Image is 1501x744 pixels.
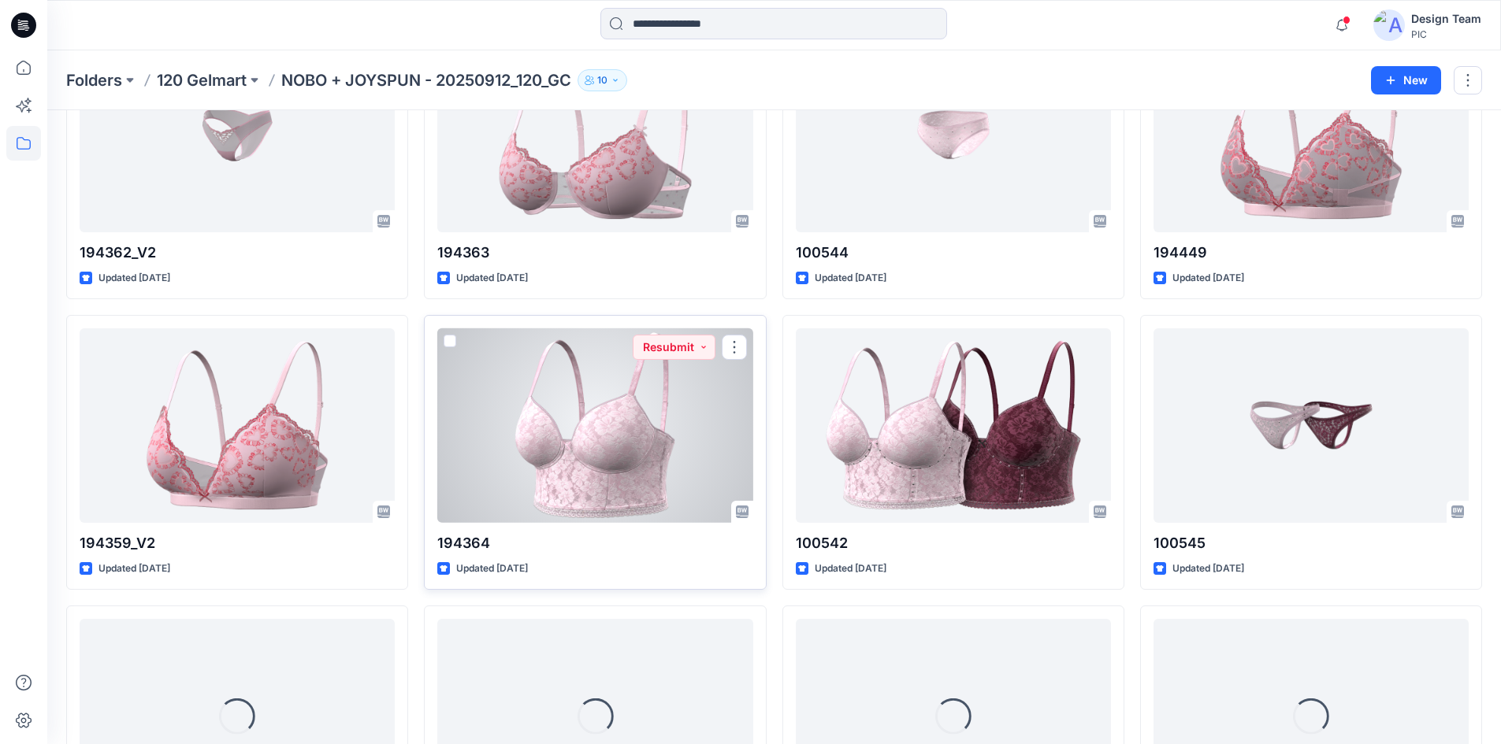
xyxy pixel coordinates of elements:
a: 100542 [796,328,1111,523]
a: 194364 [437,328,752,523]
p: Updated [DATE] [815,270,886,287]
a: 100544 [796,38,1111,232]
p: Updated [DATE] [1172,270,1244,287]
p: 100542 [796,532,1111,554]
p: Updated [DATE] [815,561,886,577]
p: Updated [DATE] [1172,561,1244,577]
a: 194363 [437,38,752,232]
button: 10 [578,69,627,91]
p: Updated [DATE] [98,561,170,577]
p: 194449 [1154,242,1469,264]
p: 194362_V2 [80,242,395,264]
p: 194363 [437,242,752,264]
div: Design Team [1411,9,1481,28]
p: Updated [DATE] [456,561,528,577]
img: avatar [1373,9,1405,41]
p: 194364 [437,532,752,554]
a: 194449 [1154,38,1469,232]
a: 194359_V2 [80,328,395,523]
p: 10 [597,72,607,89]
a: 194362_V2 [80,38,395,232]
p: 100545 [1154,532,1469,554]
p: 194359_V2 [80,532,395,554]
p: NOBO + JOYSPUN - 20250912_120_GC [281,69,571,91]
a: Folders [66,69,122,91]
button: New [1371,66,1441,94]
a: 100545 [1154,328,1469,523]
p: 100544 [796,242,1111,264]
div: PIC [1411,28,1481,40]
p: Updated [DATE] [98,270,170,287]
a: 120 Gelmart [157,69,247,91]
p: Updated [DATE] [456,270,528,287]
